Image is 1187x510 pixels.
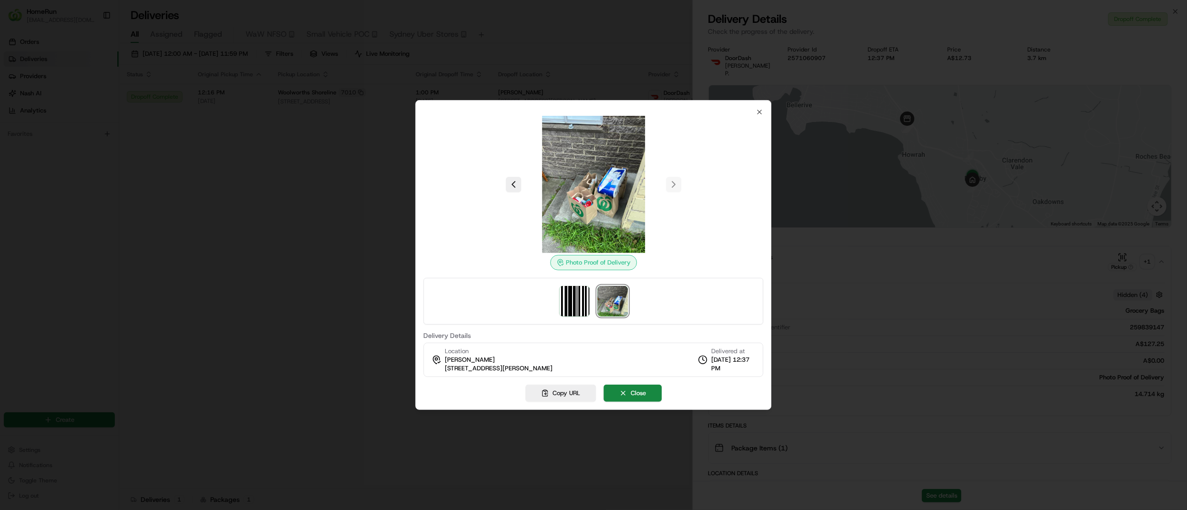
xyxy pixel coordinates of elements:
label: Delivery Details [424,332,764,339]
span: Delivered at [712,347,756,356]
div: Photo Proof of Delivery [550,255,637,270]
img: barcode_scan_on_pickup image [559,286,590,316]
img: photo_proof_of_delivery image [525,116,662,253]
button: Close [604,385,662,402]
span: [PERSON_NAME] [445,356,495,364]
span: [DATE] 12:37 PM [712,356,756,373]
span: [STREET_ADDRESS][PERSON_NAME] [445,364,553,373]
img: photo_proof_of_delivery image [597,286,628,316]
span: Location [445,347,469,356]
button: Copy URL [525,385,596,402]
